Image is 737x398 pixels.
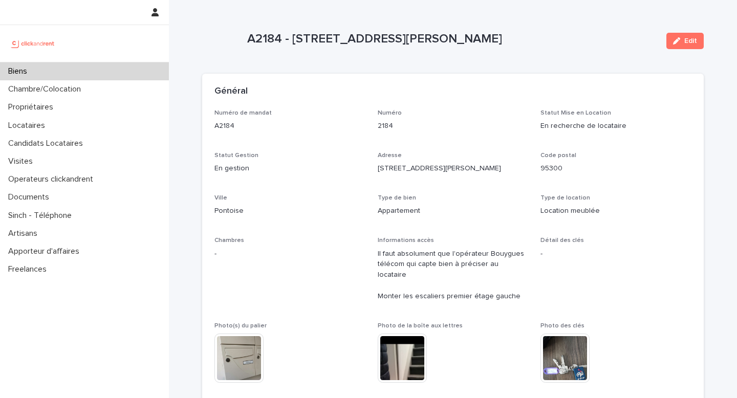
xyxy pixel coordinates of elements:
p: Documents [4,192,57,202]
span: Détail des clés [540,237,584,244]
p: Candidats Locataires [4,139,91,148]
p: En gestion [214,163,365,174]
span: Photo des clés [540,323,584,329]
p: Operateurs clickandrent [4,174,101,184]
p: 95300 [540,163,691,174]
img: UCB0brd3T0yccxBKYDjQ [8,33,58,54]
p: Pontoise [214,206,365,216]
span: Photo(s) du palier [214,323,267,329]
span: Type de location [540,195,590,201]
p: Biens [4,67,35,76]
p: Propriétaires [4,102,61,112]
p: En recherche de locataire [540,121,691,131]
span: Adresse [378,152,402,159]
p: Artisans [4,229,46,238]
p: Sinch - Téléphone [4,211,80,220]
p: Freelances [4,264,55,274]
span: Numéro de mandat [214,110,272,116]
p: Appartement [378,206,529,216]
p: Il faut absolument que l'opérateur Bouygues télécom qui capte bien à préciser au locataire Monter... [378,249,529,302]
p: Chambre/Colocation [4,84,89,94]
button: Edit [666,33,704,49]
p: A2184 [214,121,365,131]
span: Edit [684,37,697,45]
p: Visites [4,157,41,166]
span: Ville [214,195,227,201]
p: Location meublée [540,206,691,216]
span: Informations accès [378,237,434,244]
span: Statut Mise en Location [540,110,611,116]
span: Numéro [378,110,402,116]
span: Photo de la boîte aux lettres [378,323,463,329]
h2: Général [214,86,248,97]
span: Statut Gestion [214,152,258,159]
span: Code postal [540,152,576,159]
p: Apporteur d'affaires [4,247,88,256]
p: - [214,249,365,259]
p: Locataires [4,121,53,130]
span: Type de bien [378,195,416,201]
p: 2184 [378,121,529,131]
span: Chambres [214,237,244,244]
p: A2184 - [STREET_ADDRESS][PERSON_NAME] [247,32,658,47]
p: - [540,249,691,259]
p: [STREET_ADDRESS][PERSON_NAME] [378,163,529,174]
